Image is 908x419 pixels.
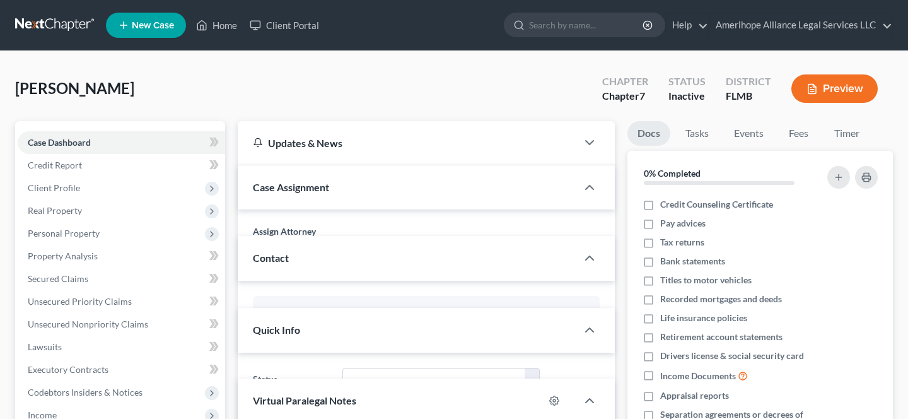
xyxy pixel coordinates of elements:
[668,89,706,103] div: Inactive
[28,182,80,193] span: Client Profile
[28,160,82,170] span: Credit Report
[602,89,648,103] div: Chapter
[28,273,88,284] span: Secured Claims
[28,387,143,398] span: Codebtors Insiders & Notices
[724,121,774,146] a: Events
[253,252,289,264] span: Contact
[668,74,706,89] div: Status
[627,121,670,146] a: Docs
[253,136,562,150] div: Updates & News
[644,168,701,179] strong: 0% Completed
[675,121,719,146] a: Tasks
[726,74,771,89] div: District
[660,312,747,324] span: Life insurance policies
[18,313,225,336] a: Unsecured Nonpriority Claims
[660,198,773,211] span: Credit Counseling Certificate
[18,336,225,358] a: Lawsuits
[18,154,225,177] a: Credit Report
[18,358,225,381] a: Executory Contracts
[263,306,590,321] div: [PERSON_NAME]
[824,121,870,146] a: Timer
[247,368,336,393] label: Status
[253,394,356,406] span: Virtual Paralegal Notes
[15,79,134,97] span: [PERSON_NAME]
[18,290,225,313] a: Unsecured Priority Claims
[132,21,174,30] span: New Case
[28,251,98,261] span: Property Analysis
[253,324,300,336] span: Quick Info
[529,13,644,37] input: Search by name...
[660,236,704,249] span: Tax returns
[639,90,645,102] span: 7
[709,14,892,37] a: Amerihope Alliance Legal Services LLC
[28,137,91,148] span: Case Dashboard
[666,14,708,37] a: Help
[779,121,819,146] a: Fees
[190,14,243,37] a: Home
[660,293,782,305] span: Recorded mortgages and deeds
[660,350,804,362] span: Drivers license & social security card
[28,364,108,375] span: Executory Contracts
[28,205,82,216] span: Real Property
[18,131,225,154] a: Case Dashboard
[660,331,783,343] span: Retirement account statements
[253,181,329,193] span: Case Assignment
[602,74,648,89] div: Chapter
[18,245,225,268] a: Property Analysis
[28,319,148,329] span: Unsecured Nonpriority Claims
[726,89,771,103] div: FLMB
[660,370,736,382] span: Income Documents
[791,74,878,103] button: Preview
[243,14,325,37] a: Client Portal
[28,296,132,307] span: Unsecured Priority Claims
[28,228,100,239] span: Personal Property
[28,341,62,352] span: Lawsuits
[253,225,316,238] label: Assign Attorney
[660,389,729,402] span: Appraisal reports
[660,217,706,230] span: Pay advices
[660,255,725,268] span: Bank statements
[18,268,225,290] a: Secured Claims
[660,274,752,286] span: Titles to motor vehicles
